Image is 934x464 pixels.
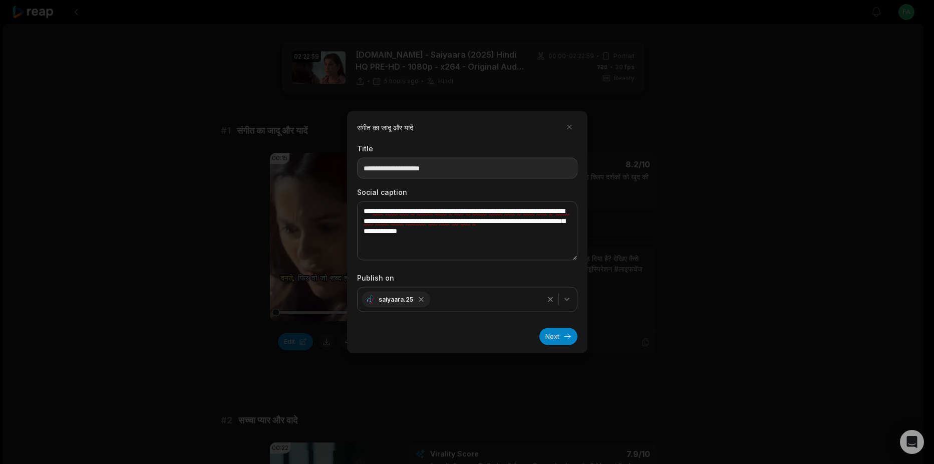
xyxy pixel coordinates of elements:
div: saiyaara.25 [362,292,430,308]
button: saiyaara.25 [357,287,577,312]
label: Publish on [357,273,577,283]
button: Next [539,328,577,345]
h2: संगीत का जादू और यादें [357,122,413,132]
label: Title [357,143,577,154]
label: Social caption [357,187,577,197]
